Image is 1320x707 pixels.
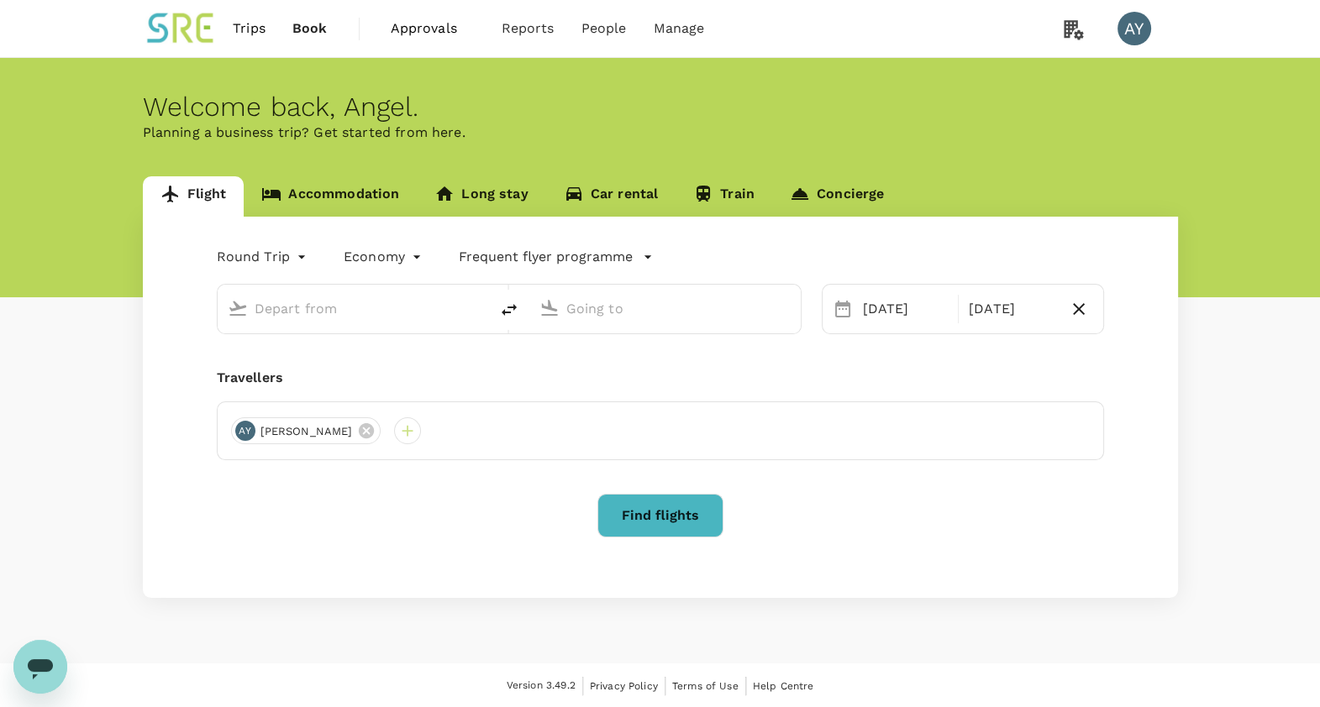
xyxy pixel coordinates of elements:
div: AY [235,421,255,441]
div: [DATE] [962,292,1061,326]
button: Frequent flyer programme [459,247,653,267]
span: Manage [653,18,704,39]
span: Privacy Policy [590,680,658,692]
input: Going to [566,296,765,322]
p: Planning a business trip? Get started from here. [143,123,1178,143]
button: Open [477,306,481,310]
div: [DATE] [856,292,955,326]
input: Depart from [255,296,454,322]
button: Open [789,306,792,310]
button: Find flights [597,494,723,537]
div: AY [1118,12,1151,45]
iframe: Button to launch messaging window [13,640,67,694]
span: People [581,18,627,39]
div: Travellers [217,368,1104,388]
span: Trips [233,18,266,39]
a: Train [676,176,772,217]
span: Approvals [391,18,475,39]
div: Welcome back , Angel . [143,92,1178,123]
div: AY[PERSON_NAME] [231,417,381,444]
a: Concierge [772,176,902,217]
a: Flight [143,176,245,217]
span: Book [292,18,328,39]
a: Accommodation [244,176,417,217]
span: [PERSON_NAME] [250,423,363,440]
div: Economy [344,244,425,270]
span: Terms of Use [672,680,739,692]
span: Reports [502,18,555,39]
a: Terms of Use [672,677,739,695]
a: Car rental [546,176,676,217]
a: Long stay [417,176,545,217]
div: Round Trip [217,244,311,270]
span: Version 3.49.2 [507,678,576,694]
img: Synera Renewable Energy [143,10,220,47]
span: Help Centre [753,680,814,692]
a: Help Centre [753,677,814,695]
a: Privacy Policy [590,677,658,695]
p: Frequent flyer programme [459,247,633,267]
button: delete [489,290,529,330]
